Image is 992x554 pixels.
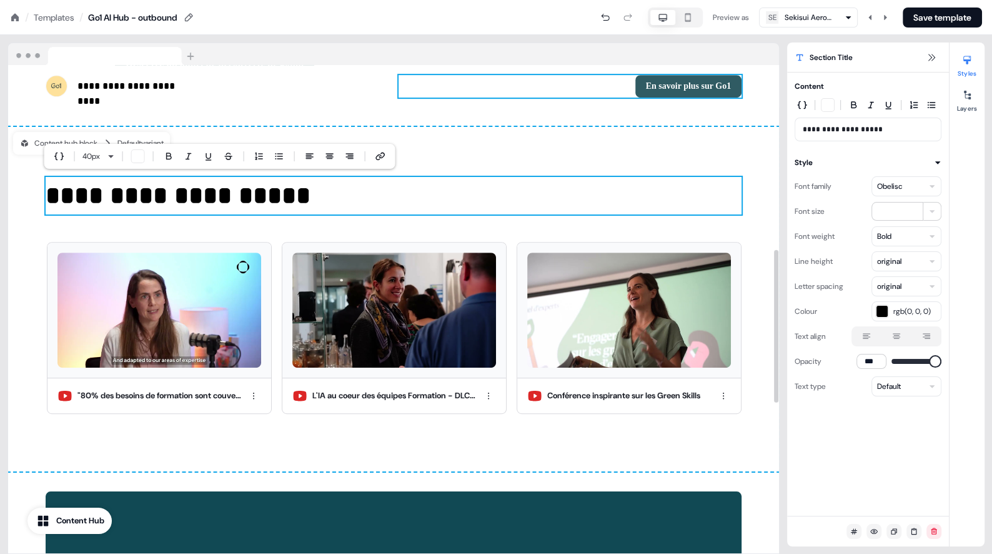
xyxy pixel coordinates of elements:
div: Default [877,380,901,393]
div: Conférence inspirante sur les Green Skills [547,390,700,402]
div: "80% des besoins de formation sont couverts en moins d'une semaine"Digital Learning Club 2025L'IA... [46,234,742,421]
div: Font weight [795,226,835,246]
button: 40px [77,149,107,164]
span: 40 px [82,150,100,163]
div: SE [768,11,776,24]
div: Line height [795,251,833,271]
div: Obelisc [877,180,903,193]
div: Opacity [795,351,821,371]
div: L'IA au coeur des équipes Formation - DLC 2025 [312,390,476,402]
button: rgb(0, 0, 0) [871,301,941,321]
button: Obelisc [871,176,941,196]
button: Layers [950,85,985,113]
button: En savoir plus sur Go1 [635,75,742,98]
div: Letter spacing [795,276,843,296]
div: Colour [795,301,817,321]
div: Go1 AI Hub - outbound [88,11,177,24]
button: Styles [950,50,985,78]
button: Save template [903,8,982,28]
button: Style [795,156,941,169]
div: Content [795,80,824,93]
div: Font size [795,201,825,221]
button: SESekisui Aerospace [759,8,858,28]
div: Content Hub [56,515,104,527]
div: "80% des besoins de formation sont couverts en moins d'une semaine" [77,390,241,402]
button: Content Hub [27,508,112,534]
div: Preview as [713,11,749,24]
div: original [877,255,901,268]
div: Default variant [117,137,164,149]
div: En savoir plus sur Go1 [399,75,742,98]
div: original [877,280,901,293]
div: / [25,11,29,24]
div: Sekisui Aerospace [785,11,835,24]
img: Browser topbar [8,43,200,66]
div: Text type [795,376,826,396]
div: Text align [795,326,826,346]
div: Bold [877,230,891,243]
a: Templates [34,11,74,24]
div: Style [795,156,813,169]
div: Content hub block [19,137,97,149]
div: Font family [795,176,831,196]
img: Digital Learning Club 2025 [292,253,496,367]
div: / [79,11,83,24]
span: Section Title [810,51,853,64]
span: rgb(0, 0, 0) [893,305,937,318]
